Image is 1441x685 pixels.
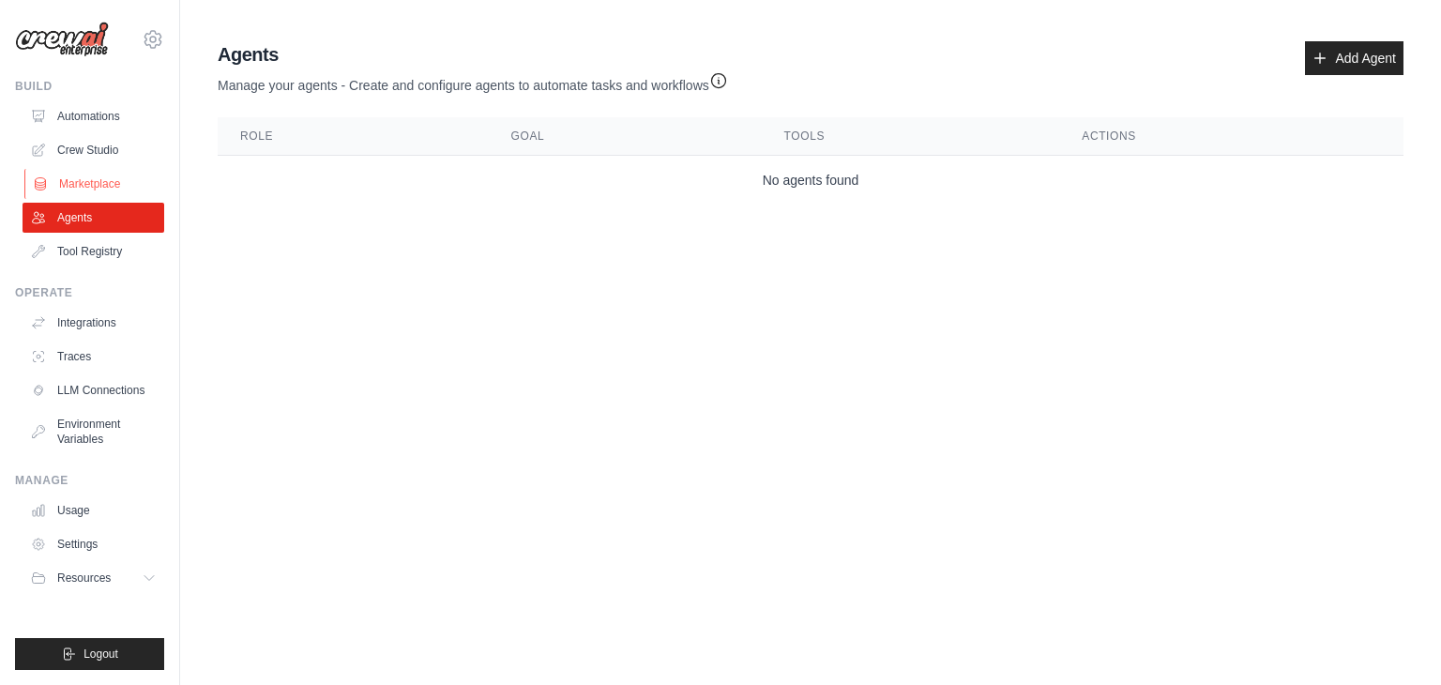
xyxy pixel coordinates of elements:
[15,473,164,488] div: Manage
[1059,117,1403,156] th: Actions
[489,117,762,156] th: Goal
[218,41,728,68] h2: Agents
[24,169,166,199] a: Marketplace
[23,495,164,525] a: Usage
[23,375,164,405] a: LLM Connections
[23,203,164,233] a: Agents
[15,79,164,94] div: Build
[57,571,111,586] span: Resources
[15,22,109,57] img: Logo
[15,285,164,300] div: Operate
[23,101,164,131] a: Automations
[218,156,1403,205] td: No agents found
[23,135,164,165] a: Crew Studio
[23,236,164,266] a: Tool Registry
[23,342,164,372] a: Traces
[23,308,164,338] a: Integrations
[218,68,728,95] p: Manage your agents - Create and configure agents to automate tasks and workflows
[83,647,118,662] span: Logout
[23,563,164,593] button: Resources
[218,117,489,156] th: Role
[15,638,164,670] button: Logout
[23,529,164,559] a: Settings
[762,117,1060,156] th: Tools
[23,409,164,454] a: Environment Variables
[1305,41,1403,75] a: Add Agent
